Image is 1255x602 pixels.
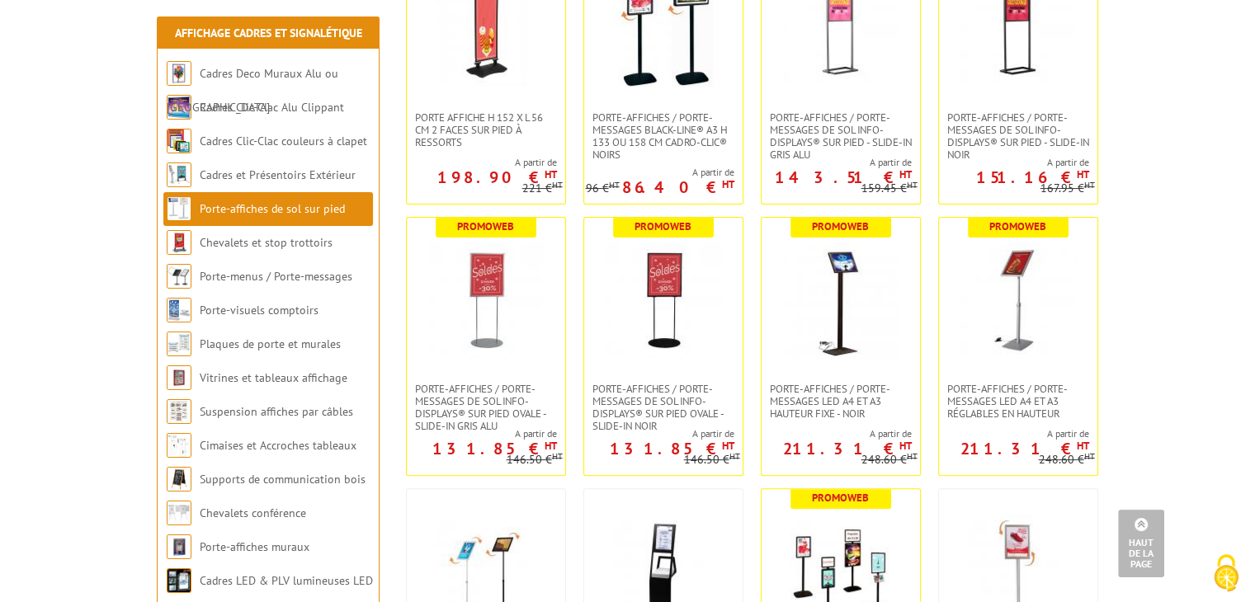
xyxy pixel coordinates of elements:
[783,444,912,454] p: 211.31 €
[200,404,353,419] a: Suspension affiches par câbles
[584,427,734,440] span: A partir de
[947,383,1089,420] span: Porte-affiches / Porte-messages LED A4 et A3 réglables en hauteur
[939,383,1097,420] a: Porte-affiches / Porte-messages LED A4 et A3 réglables en hauteur
[762,383,920,420] a: Porte-affiches / Porte-messages LED A4 et A3 hauteur fixe - Noir
[200,336,341,351] a: Plaques de porte et murales
[783,242,899,358] img: Porte-affiches / Porte-messages LED A4 et A3 hauteur fixe - Noir
[592,111,734,161] span: Porte-affiches / Porte-messages Black-Line® A3 H 133 ou 158 cm Cadro-Clic® noirs
[167,298,191,322] img: Porte-visuels comptoirs
[200,269,352,284] a: Porte-menus / Porte-messages
[960,444,1089,454] p: 211.31 €
[722,177,734,191] sup: HT
[522,182,563,195] p: 221 €
[1077,439,1089,453] sup: HT
[200,506,306,520] a: Chevalets conférence
[1197,546,1255,602] button: Cookies (fenêtre modale)
[960,242,1076,358] img: Porte-affiches / Porte-messages LED A4 et A3 réglables en hauteur
[762,427,912,440] span: A partir de
[552,179,563,190] sup: HT
[428,242,544,358] img: Porte-affiches / Porte-messages de sol Info-Displays® sur pied ovale - Slide-in Gris Alu
[200,100,344,115] a: Cadres Clic-Clac Alu Clippant
[200,438,356,453] a: Cimaises et Accroches tableaux
[762,111,920,161] a: Porte-affiches / Porte-messages de sol Info-Displays® sur pied - Slide-in Gris Alu
[610,444,734,454] p: 131.85 €
[899,439,912,453] sup: HT
[586,182,620,195] p: 96 €
[552,450,563,462] sup: HT
[200,201,345,216] a: Porte-affiches de sol sur pied
[437,172,557,182] p: 198.90 €
[1040,182,1095,195] p: 167.95 €
[907,450,918,462] sup: HT
[1039,454,1095,466] p: 248.60 €
[899,167,912,181] sup: HT
[635,219,691,233] b: Promoweb
[586,166,734,179] span: A partir de
[770,383,912,420] span: Porte-affiches / Porte-messages LED A4 et A3 hauteur fixe - Noir
[939,111,1097,161] a: Porte-affiches / Porte-messages de sol Info-Displays® sur pied - Slide-in Noir
[812,219,869,233] b: Promoweb
[432,444,557,454] p: 131.85 €
[175,26,362,40] a: Affichage Cadres et Signalétique
[684,454,740,466] p: 146.50 €
[584,111,743,161] a: Porte-affiches / Porte-messages Black-Line® A3 H 133 ou 158 cm Cadro-Clic® noirs
[775,172,912,182] p: 143.51 €
[622,182,734,192] p: 86.40 €
[907,179,918,190] sup: HT
[770,111,912,161] span: Porte-affiches / Porte-messages de sol Info-Displays® sur pied - Slide-in Gris Alu
[1118,510,1164,577] a: Haut de la page
[167,61,191,86] img: Cadres Deco Muraux Alu ou Bois
[415,383,557,432] span: Porte-affiches / Porte-messages de sol Info-Displays® sur pied ovale - Slide-in Gris Alu
[167,534,191,559] img: Porte-affiches muraux
[200,539,309,554] a: Porte-affiches muraux
[722,439,734,453] sup: HT
[167,568,191,593] img: Cadres LED & PLV lumineuses LED
[415,111,557,148] span: Porte Affiche H 152 x L 56 cm 2 faces sur pied à ressorts
[1077,167,1089,181] sup: HT
[167,264,191,289] img: Porte-menus / Porte-messages
[167,433,191,458] img: Cimaises et Accroches tableaux
[407,383,565,432] a: Porte-affiches / Porte-messages de sol Info-Displays® sur pied ovale - Slide-in Gris Alu
[200,370,347,385] a: Vitrines et tableaux affichage
[167,66,338,115] a: Cadres Deco Muraux Alu ou [GEOGRAPHIC_DATA]
[609,179,620,190] sup: HT
[167,129,191,153] img: Cadres Clic-Clac couleurs à clapet
[407,427,557,440] span: A partir de
[167,467,191,491] img: Supports de communication bois
[167,399,191,424] img: Suspension affiches par câbles
[200,235,333,250] a: Chevalets et stop trottoirs
[407,111,565,148] a: Porte Affiche H 152 x L 56 cm 2 faces sur pied à ressorts
[989,219,1046,233] b: Promoweb
[584,383,743,432] a: Porte-affiches / Porte-messages de sol Info-Displays® sur pied ovale - Slide-in Noir
[812,491,869,505] b: Promoweb
[457,219,514,233] b: Promoweb
[167,365,191,390] img: Vitrines et tableaux affichage
[545,439,557,453] sup: HT
[592,383,734,432] span: Porte-affiches / Porte-messages de sol Info-Displays® sur pied ovale - Slide-in Noir
[167,332,191,356] img: Plaques de porte et murales
[200,167,356,182] a: Cadres et Présentoirs Extérieur
[861,454,918,466] p: 248.60 €
[976,172,1089,182] p: 151.16 €
[200,573,373,588] a: Cadres LED & PLV lumineuses LED
[407,156,557,169] span: A partir de
[606,242,721,358] img: Porte-affiches / Porte-messages de sol Info-Displays® sur pied ovale - Slide-in Noir
[200,134,367,148] a: Cadres Clic-Clac couleurs à clapet
[1084,450,1095,462] sup: HT
[729,450,740,462] sup: HT
[167,162,191,187] img: Cadres et Présentoirs Extérieur
[167,501,191,525] img: Chevalets conférence
[1205,553,1247,594] img: Cookies (fenêtre modale)
[947,111,1089,161] span: Porte-affiches / Porte-messages de sol Info-Displays® sur pied - Slide-in Noir
[200,303,318,317] a: Porte-visuels comptoirs
[762,156,912,169] span: A partir de
[200,472,366,487] a: Supports de communication bois
[545,167,557,181] sup: HT
[1084,179,1095,190] sup: HT
[939,156,1089,169] span: A partir de
[507,454,563,466] p: 146.50 €
[939,427,1089,440] span: A partir de
[167,196,191,221] img: Porte-affiches de sol sur pied
[167,230,191,255] img: Chevalets et stop trottoirs
[861,182,918,195] p: 159.45 €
